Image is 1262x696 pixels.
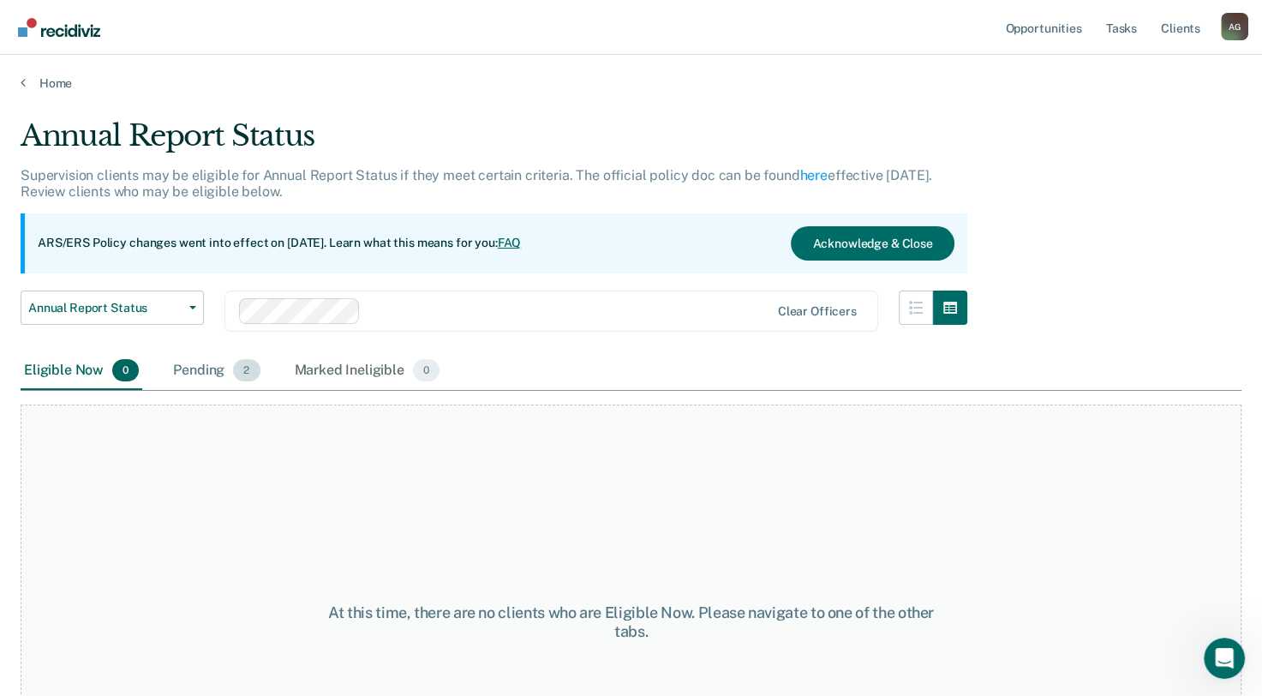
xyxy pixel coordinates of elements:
a: Home [21,75,1241,91]
div: A G [1221,13,1248,40]
div: Annual Report Status [21,118,967,167]
div: Eligible Now0 [21,352,142,390]
button: Acknowledge & Close [791,226,954,261]
p: Supervision clients may be eligible for Annual Report Status if they meet certain criteria. The o... [21,167,932,200]
a: FAQ [498,236,522,249]
a: here [800,167,828,183]
p: ARS/ERS Policy changes went into effect on [DATE]. Learn what this means for you: [38,235,521,252]
iframe: Intercom live chat [1204,638,1245,679]
div: Pending2 [170,352,263,390]
button: Annual Report Status [21,291,204,325]
img: Recidiviz [18,18,100,37]
div: Clear officers [778,304,857,319]
span: 0 [413,359,440,381]
div: At this time, there are no clients who are Eligible Now. Please navigate to one of the other tabs. [326,603,936,640]
button: Profile dropdown button [1221,13,1248,40]
span: 0 [112,359,139,381]
div: Marked Ineligible0 [291,352,444,390]
span: Annual Report Status [28,301,182,315]
span: 2 [233,359,260,381]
